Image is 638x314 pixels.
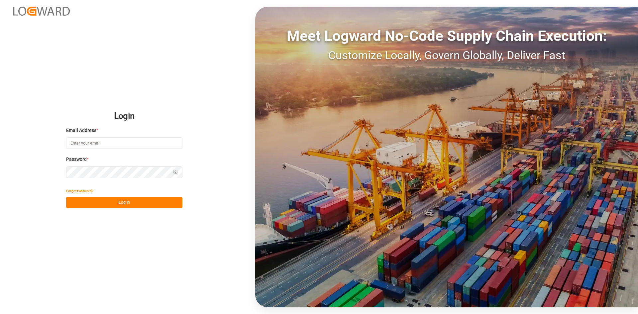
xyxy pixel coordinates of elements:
[66,127,96,134] span: Email Address
[255,47,638,64] div: Customize Locally, Govern Globally, Deliver Fast
[66,106,182,127] h2: Login
[66,156,87,163] span: Password
[66,137,182,149] input: Enter your email
[66,197,182,208] button: Log In
[255,25,638,47] div: Meet Logward No-Code Supply Chain Execution:
[66,185,93,197] button: Forgot Password?
[13,7,70,16] img: Logward_new_orange.png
